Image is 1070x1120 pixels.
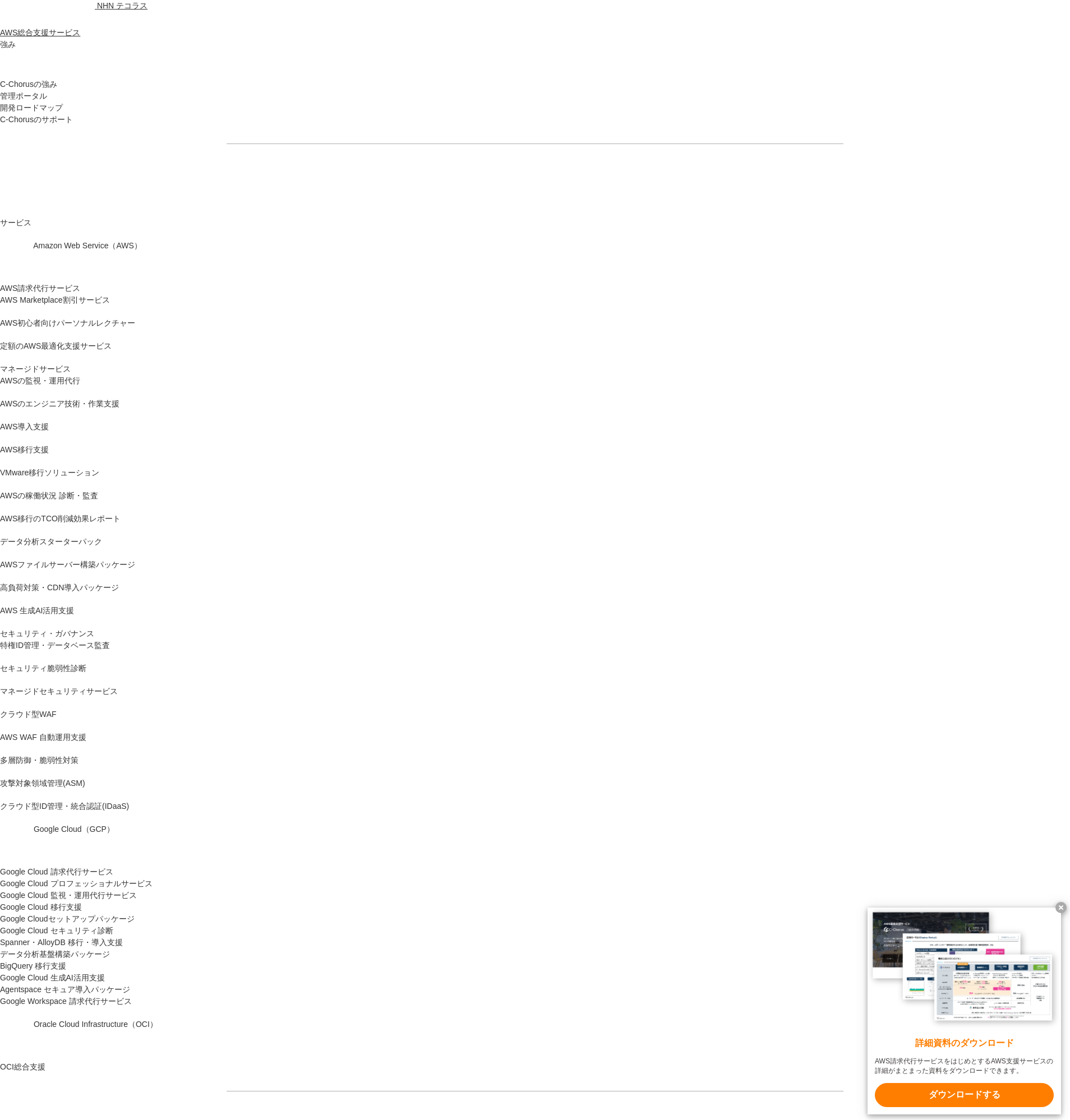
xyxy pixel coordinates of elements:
x-t: ダウンロードする [875,1083,1054,1107]
span: Amazon Web Service（AWS） [33,241,142,250]
a: 資料を請求する [350,162,529,189]
span: Oracle Cloud Infrastructure（OCI） [34,1020,158,1029]
x-t: 詳細資料のダウンロード [875,1037,1054,1050]
a: まずは相談する [541,162,720,189]
x-t: AWS請求代行サービスをはじめとするAWS支援サービスの詳細がまとまった資料をダウンロードできます。 [875,1057,1054,1076]
span: Google Cloud（GCP） [34,825,114,834]
a: 詳細資料のダウンロード AWS請求代行サービスをはじめとするAWS支援サービスの詳細がまとまった資料をダウンロードできます。 ダウンロードする [868,908,1061,1114]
